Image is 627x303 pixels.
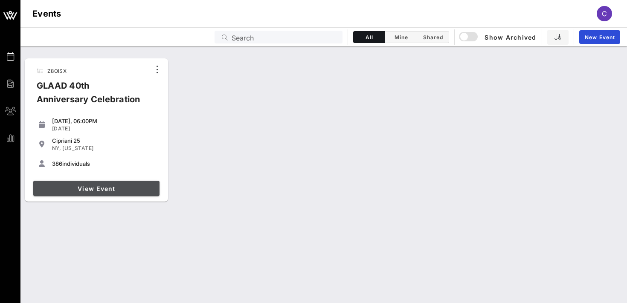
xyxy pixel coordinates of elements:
span: Mine [390,34,412,40]
span: Shared [422,34,444,40]
div: C [597,6,612,21]
span: [US_STATE] [62,145,93,151]
span: View Event [37,185,156,192]
a: View Event [33,181,160,196]
h1: Events [32,7,61,20]
span: Show Archived [460,32,536,42]
span: All [359,34,380,40]
div: GLAAD 40th Anniversary Celebration [30,79,150,113]
span: NY, [52,145,61,151]
div: [DATE] [52,125,156,132]
div: individuals [52,160,156,167]
span: C [602,9,607,18]
div: [DATE], 06:00PM [52,118,156,124]
button: Shared [417,31,449,43]
span: New Event [584,34,615,40]
a: New Event [579,30,620,44]
span: 386 [52,160,62,167]
button: Show Archived [460,29,537,45]
button: All [353,31,385,43]
button: Mine [385,31,417,43]
div: Cipriani 25 [52,137,156,144]
span: Z8OISX [47,68,67,74]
